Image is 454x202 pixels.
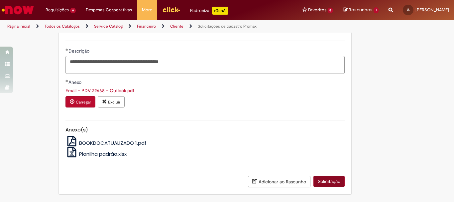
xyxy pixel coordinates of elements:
[374,7,379,13] span: 1
[137,24,156,29] a: Financeiro
[7,24,30,29] a: Página inicial
[212,7,228,15] p: +GenAi
[65,80,68,82] span: Obrigatório Preenchido
[248,176,310,187] button: Adicionar ao Rascunho
[65,56,345,74] textarea: Descrição
[86,7,132,13] span: Despesas Corporativas
[65,96,95,107] button: Carregar anexo de Anexo Required
[349,7,373,13] span: Rascunhos
[46,7,69,13] span: Requisições
[198,24,257,29] a: Solicitações de cadastro Promax
[79,150,127,157] span: Planilha padrão.xlsx
[79,139,147,146] span: BOOKDOCATUALIZADO 1.pdf
[162,5,180,15] img: click_logo_yellow_360x200.png
[70,8,76,13] span: 6
[65,150,127,157] a: Planilha padrão.xlsx
[328,8,333,13] span: 8
[407,8,409,12] span: IA
[5,20,298,33] ul: Trilhas de página
[1,3,35,17] img: ServiceNow
[343,7,379,13] a: Rascunhos
[308,7,326,13] span: Favoritos
[45,24,80,29] a: Todos os Catálogos
[65,48,68,51] span: Obrigatório Preenchido
[108,100,120,105] small: Excluir
[190,7,228,15] div: Padroniza
[65,127,345,133] h5: Anexo(s)
[65,139,147,146] a: BOOKDOCATUALIZADO 1.pdf
[415,7,449,13] span: [PERSON_NAME]
[76,100,91,105] small: Carregar
[94,24,123,29] a: Service Catalog
[68,79,83,85] span: Anexo
[98,96,125,107] button: Excluir anexo Email – PDV 22668 – Outlook.pdf
[68,48,91,54] span: Descrição
[65,88,134,94] a: Download de Email – PDV 22668 – Outlook.pdf
[313,176,345,187] button: Solicitação
[170,24,183,29] a: Cliente
[142,7,152,13] span: More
